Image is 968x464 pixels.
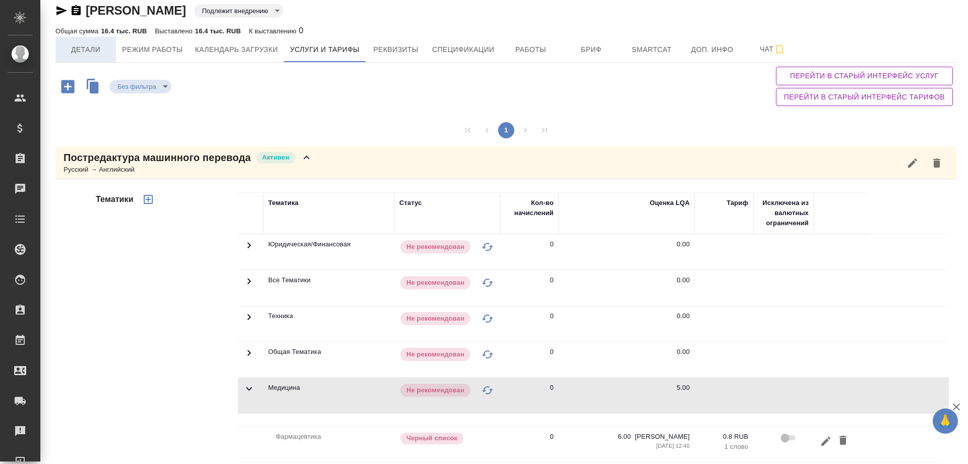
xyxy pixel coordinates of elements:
[114,82,159,91] button: Без фильтра
[136,187,160,212] button: Добавить тематику
[784,91,945,104] span: Перейти в старый интерфейс тарифов
[64,165,313,175] div: Русский → Английский
[263,306,394,341] td: Техника
[458,122,554,138] nav: pagination navigation
[406,349,464,359] p: Не рекомендован
[406,433,457,443] p: Черный список
[70,5,82,17] button: Скопировать ссылку
[82,76,109,99] button: Скопировать услуги другого исполнителя
[195,43,278,56] span: Календарь загрузки
[249,25,304,37] div: 0
[559,270,695,305] td: 0.00
[199,7,271,15] button: Подлежит внедрению
[480,383,495,398] button: Изменить статус на "В черном списке"
[109,80,171,93] div: Подлежит внедрению
[635,442,690,450] p: [DATE] 12:40
[263,270,394,305] td: Все Тематики
[243,353,255,360] span: Toggle Row Expanded
[559,306,695,341] td: 0.00
[62,43,110,56] span: Детали
[122,43,183,56] span: Режим работы
[243,245,255,253] span: Toggle Row Expanded
[817,432,834,450] button: Редактировать
[238,427,394,462] td: Фармацевтика
[749,43,797,56] span: Чат
[900,151,925,175] button: Редактировать услугу
[243,281,255,289] span: Toggle Row Expanded
[784,70,945,82] span: Перейти в старый интерфейс услуг
[550,239,554,249] div: 0
[688,43,737,56] span: Доп. инфо
[243,317,255,325] span: Toggle Row Expanded
[628,43,676,56] span: Smartcat
[650,198,690,208] div: Оценка LQA
[263,342,394,377] td: Общая Тематика
[550,311,554,321] div: 0
[507,43,555,56] span: Работы
[64,150,251,165] p: Постредактура машинного перевода
[101,27,147,35] p: 16.4 тыс. RUB
[776,88,953,107] button: Перейти в старый интерфейс тарифов
[406,242,464,252] p: Не рекомендован
[406,385,464,395] p: Не рекомендован
[700,432,748,442] p: 0.8 RUB
[480,239,495,254] button: Изменить статус на "В черном списке"
[249,27,299,35] p: К выставлению
[263,378,394,413] td: Медицина
[406,278,464,288] p: Не рекомендован
[290,43,359,56] span: Услуги и тарифы
[194,4,283,18] div: Подлежит внедрению
[925,151,949,175] button: Удалить услугу
[195,27,241,35] p: 16.4 тыс. RUB
[96,193,134,205] h4: Тематики
[758,198,809,228] div: Исключена из валютных ограничений
[550,432,554,442] div: 0
[559,234,695,270] td: 0.00
[773,43,785,56] svg: Подписаться
[55,5,68,17] button: Скопировать ссылку для ЯМессенджера
[559,378,695,413] td: 5.00
[550,275,554,285] div: 0
[399,198,422,208] div: Статус
[933,408,958,434] button: 🙏
[86,4,186,17] a: [PERSON_NAME]
[559,342,695,377] td: 0.00
[480,275,495,290] button: Изменить статус на "В черном списке"
[268,198,298,208] div: Тематика
[550,347,554,357] div: 0
[635,432,690,442] div: [PERSON_NAME]
[550,383,554,393] div: 0
[937,410,954,432] span: 🙏
[505,198,554,218] div: Кол-во начислений
[727,198,748,208] div: Тариф
[54,76,82,97] button: Добавить услугу
[406,314,464,324] p: Не рекомендован
[700,442,748,452] p: 1 слово
[480,311,495,326] button: Изменить статус на "В черном списке"
[372,43,420,56] span: Реквизиты
[243,389,255,396] span: Toggle Row Expanded
[55,146,957,179] div: Постредактура машинного переводаАктивенРусский → Английский
[155,27,195,35] p: Выставлено
[776,67,953,85] button: Перейти в старый интерфейс услуг
[480,347,495,362] button: Изменить статус на "В черном списке"
[567,43,616,56] span: Бриф
[263,234,394,270] td: Юридическая/Финансовая
[55,27,101,35] p: Общая сумма
[432,43,494,56] span: Спецификации
[618,432,631,450] div: 6.00
[834,432,852,450] button: Удалить
[262,152,289,163] p: Активен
